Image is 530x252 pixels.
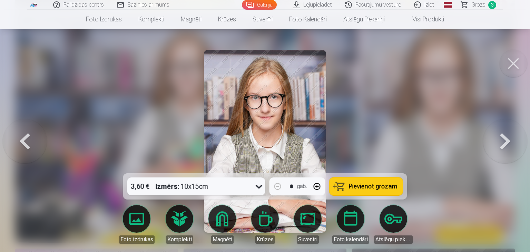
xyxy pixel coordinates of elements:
[330,177,403,195] button: Pievienot grozam
[349,183,397,190] span: Pievienot grozam
[117,205,156,244] a: Foto izdrukas
[203,205,242,244] a: Magnēti
[255,235,275,244] div: Krūzes
[471,1,485,9] span: Grozs
[160,205,199,244] a: Komplekti
[211,235,234,244] div: Magnēti
[288,205,327,244] a: Suvenīri
[297,235,319,244] div: Suvenīri
[281,10,335,29] a: Foto kalendāri
[331,205,370,244] a: Foto kalendāri
[393,10,452,29] a: Visi produkti
[130,10,173,29] a: Komplekti
[166,235,193,244] div: Komplekti
[210,10,244,29] a: Krūzes
[297,182,307,191] div: gab.
[244,10,281,29] a: Suvenīri
[335,10,393,29] a: Atslēgu piekariņi
[156,177,208,195] div: 10x15cm
[78,10,130,29] a: Foto izdrukas
[488,1,496,9] span: 3
[156,182,179,191] strong: Izmērs :
[332,235,369,244] div: Foto kalendāri
[127,177,153,195] div: 3,60 €
[30,3,37,7] img: /fa1
[119,235,155,244] div: Foto izdrukas
[246,205,284,244] a: Krūzes
[374,205,413,244] a: Atslēgu piekariņi
[173,10,210,29] a: Magnēti
[374,235,413,244] div: Atslēgu piekariņi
